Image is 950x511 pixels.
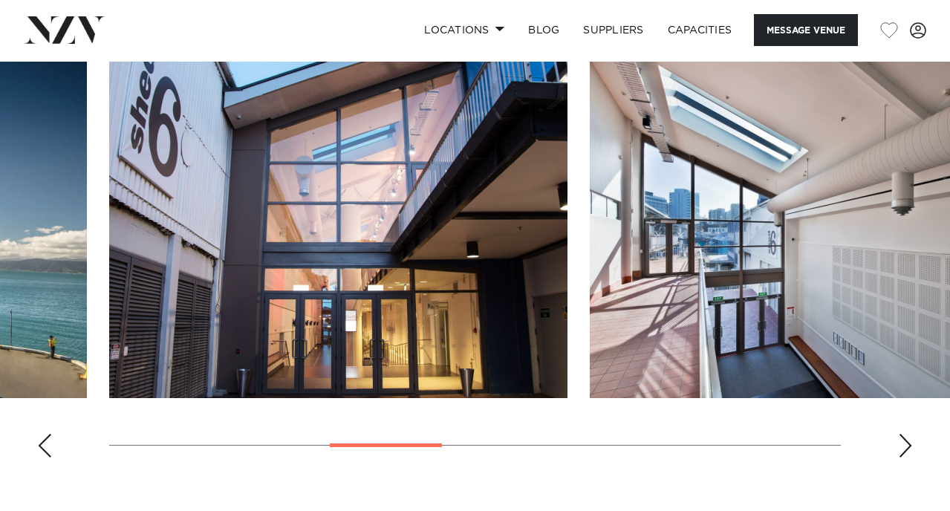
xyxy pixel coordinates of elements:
[109,62,567,398] swiper-slide: 4 / 10
[412,14,516,46] a: Locations
[656,14,744,46] a: Capacities
[754,14,858,46] button: Message Venue
[24,16,105,43] img: nzv-logo.png
[516,14,571,46] a: BLOG
[571,14,655,46] a: SUPPLIERS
